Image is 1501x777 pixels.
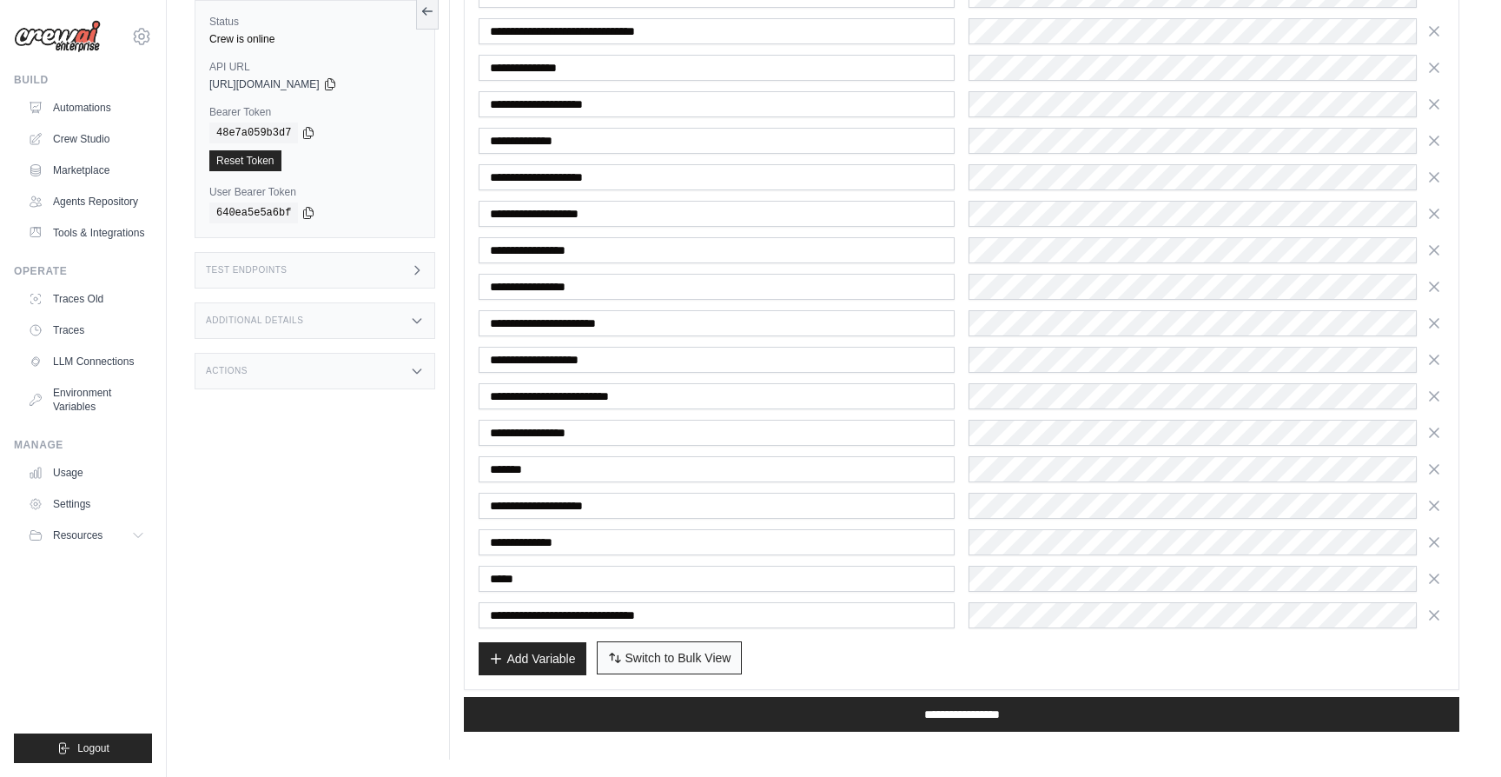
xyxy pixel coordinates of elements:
[21,316,152,344] a: Traces
[21,125,152,153] a: Crew Studio
[21,348,152,375] a: LLM Connections
[206,265,288,276] h3: Test Endpoints
[21,285,152,313] a: Traces Old
[1414,694,1501,777] iframe: Chat Widget
[209,77,320,91] span: [URL][DOMAIN_NAME]
[14,734,152,763] button: Logout
[21,156,152,184] a: Marketplace
[209,150,281,171] a: Reset Token
[14,73,152,87] div: Build
[209,203,298,223] code: 640ea5e5a6bf
[21,379,152,421] a: Environment Variables
[209,15,420,29] label: Status
[21,521,152,549] button: Resources
[209,105,420,119] label: Bearer Token
[206,315,303,326] h3: Additional Details
[209,32,420,46] div: Crew is online
[21,219,152,247] a: Tools & Integrations
[53,528,102,542] span: Resources
[21,94,152,122] a: Automations
[21,459,152,487] a: Usage
[479,642,585,675] button: Add Variable
[209,60,420,74] label: API URL
[625,649,731,667] span: Switch to Bulk View
[206,366,248,376] h3: Actions
[14,20,101,53] img: Logo
[597,641,743,674] button: Switch to Bulk View
[209,185,420,199] label: User Bearer Token
[77,741,109,755] span: Logout
[21,188,152,216] a: Agents Repository
[14,438,152,452] div: Manage
[14,264,152,278] div: Operate
[21,490,152,518] a: Settings
[209,123,298,143] code: 48e7a059b3d7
